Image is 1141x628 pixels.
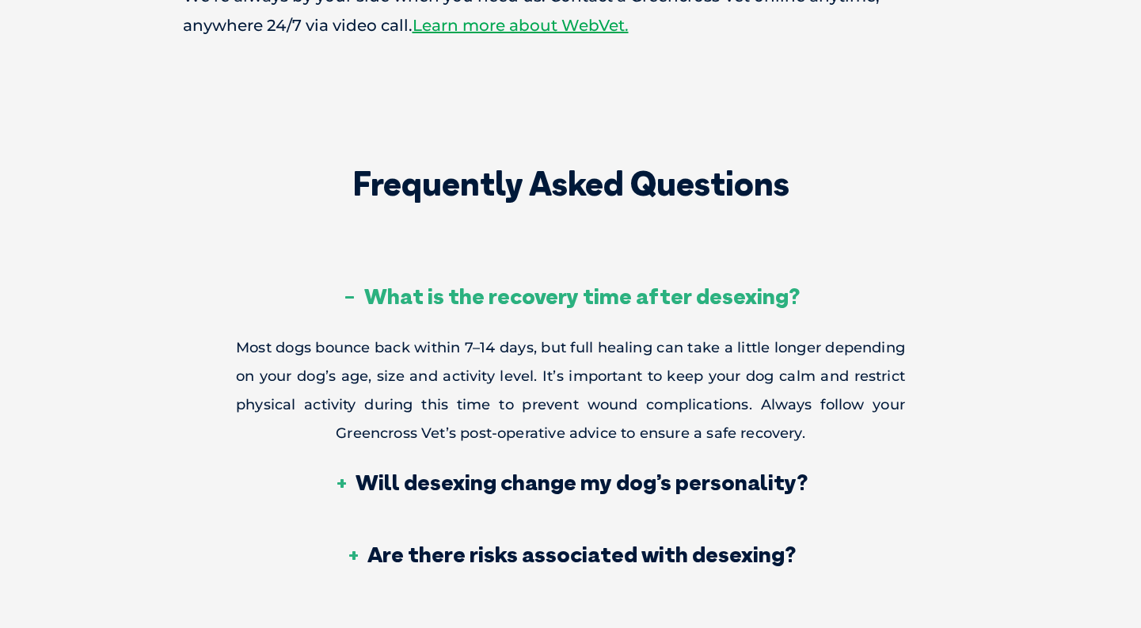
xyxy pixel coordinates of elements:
h3: Will desexing change my dog’s personality? [333,471,808,493]
h3: Are there risks associated with desexing? [345,543,796,565]
a: Learn more about WebVet. [413,16,629,35]
h2: Frequently Asked Questions [236,167,905,200]
h3: What is the recovery time after desexing? [342,285,800,307]
p: Most dogs bounce back within 7–14 days, but full healing can take a little longer depending on yo... [236,333,905,447]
